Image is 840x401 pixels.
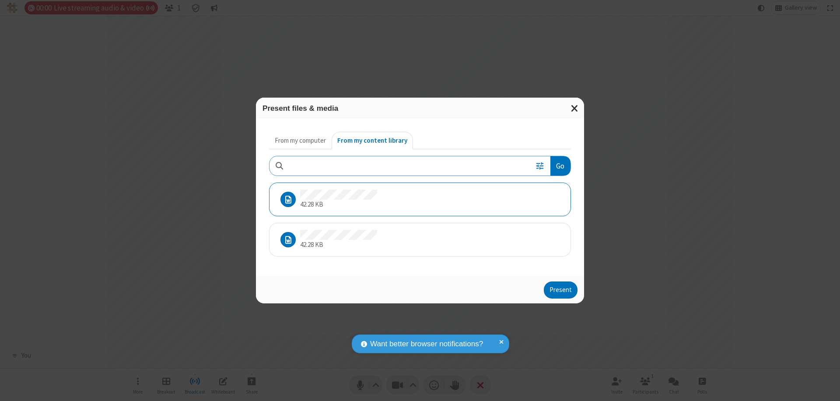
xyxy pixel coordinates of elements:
[300,200,377,210] p: 42.28 KB
[550,156,570,176] button: Go
[269,132,332,149] button: From my computer
[300,240,377,250] p: 42.28 KB
[262,104,577,113] h3: Present files & media
[566,98,584,119] button: Close modal
[544,281,577,299] button: Present
[370,338,483,350] span: Want better browser notifications?
[332,132,413,149] button: From my content library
